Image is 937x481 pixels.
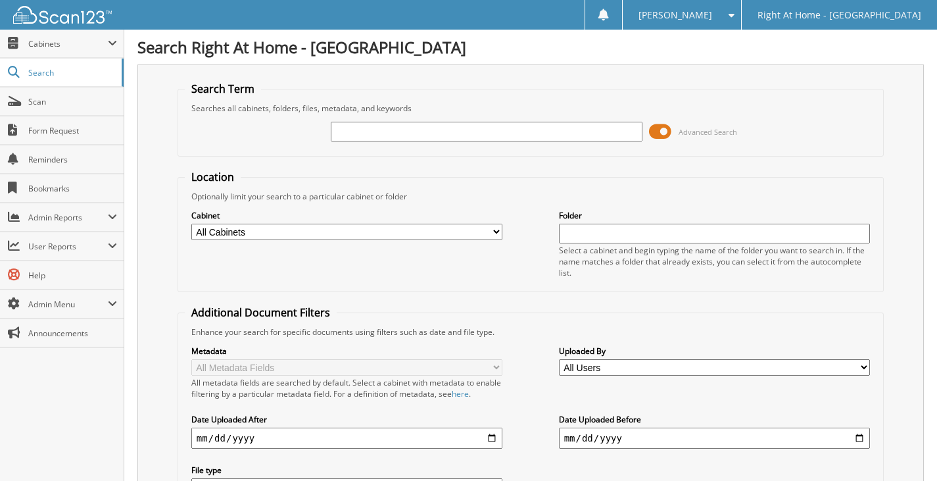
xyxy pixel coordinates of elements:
[28,183,117,194] span: Bookmarks
[28,270,117,281] span: Help
[28,96,117,107] span: Scan
[191,465,503,476] label: File type
[559,210,871,221] label: Folder
[28,212,108,223] span: Admin Reports
[191,414,503,425] label: Date Uploaded After
[638,11,712,19] span: [PERSON_NAME]
[185,103,877,114] div: Searches all cabinets, folders, files, metadata, and keywords
[185,305,337,320] legend: Additional Document Filters
[28,328,117,339] span: Announcements
[191,428,503,449] input: start
[28,38,108,49] span: Cabinets
[185,326,877,338] div: Enhance your search for specific documents using filters such as date and file type.
[559,414,871,425] label: Date Uploaded Before
[452,388,469,399] a: here
[28,125,117,136] span: Form Request
[28,241,108,252] span: User Reports
[28,67,115,78] span: Search
[28,299,108,310] span: Admin Menu
[559,245,871,278] div: Select a cabinet and begin typing the name of the folder you want to search in. If the name match...
[679,127,737,137] span: Advanced Search
[191,345,503,357] label: Metadata
[185,170,241,184] legend: Location
[28,154,117,165] span: Reminders
[185,82,261,96] legend: Search Term
[559,428,871,449] input: end
[185,191,877,202] div: Optionally limit your search to a particular cabinet or folder
[191,210,503,221] label: Cabinet
[191,377,503,399] div: All metadata fields are searched by default. Select a cabinet with metadata to enable filtering b...
[757,11,921,19] span: Right At Home - [GEOGRAPHIC_DATA]
[13,6,112,24] img: scan123-logo-white.svg
[137,36,924,58] h1: Search Right At Home - [GEOGRAPHIC_DATA]
[559,345,871,357] label: Uploaded By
